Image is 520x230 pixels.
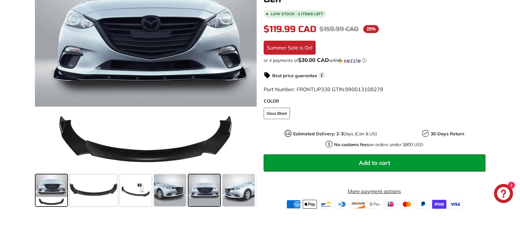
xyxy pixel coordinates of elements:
[319,25,359,33] span: $159.99 CAD
[492,184,515,205] inbox-online-store-chat: Shopify online store chat
[431,131,464,137] strong: 30-Days Return
[272,73,317,78] strong: Best price guarantee
[338,58,361,64] img: Sezzle
[335,200,349,209] img: diners_club
[264,57,485,64] div: or 4 payments of$30.00 CADwithSezzle Click to learn more about Sezzle
[416,200,430,209] img: paypal
[264,57,485,64] div: or 4 payments of with
[271,12,323,16] span: Low stock - 2 items left
[363,25,379,33] span: 25%
[264,86,383,92] span: Part Number: FRONTLIP330 GTIN:
[264,24,316,35] span: $119.99 CAD
[319,200,333,209] img: bancontact
[384,200,398,209] img: ideal
[359,159,390,166] span: Add to cart
[286,200,301,209] img: american_express
[334,142,369,147] strong: No customs fees
[293,131,377,137] p: Days (Can & US)
[448,200,463,209] img: visa
[367,200,382,209] img: google_pay
[351,200,365,209] img: discover
[345,86,383,92] span: 990013108278
[264,41,316,55] div: Summer Sale is On!
[432,200,446,209] img: shopify_pay
[264,154,485,172] button: Add to cart
[298,57,329,63] span: $30.00 CAD
[264,98,485,105] label: COLOR
[303,200,317,209] img: apple_pay
[293,131,343,137] strong: Estimated Delivery: 2-3
[319,72,325,78] span: i
[400,200,414,209] img: master
[264,187,485,195] a: More payment options
[334,141,423,148] p: on orders under $800 USD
